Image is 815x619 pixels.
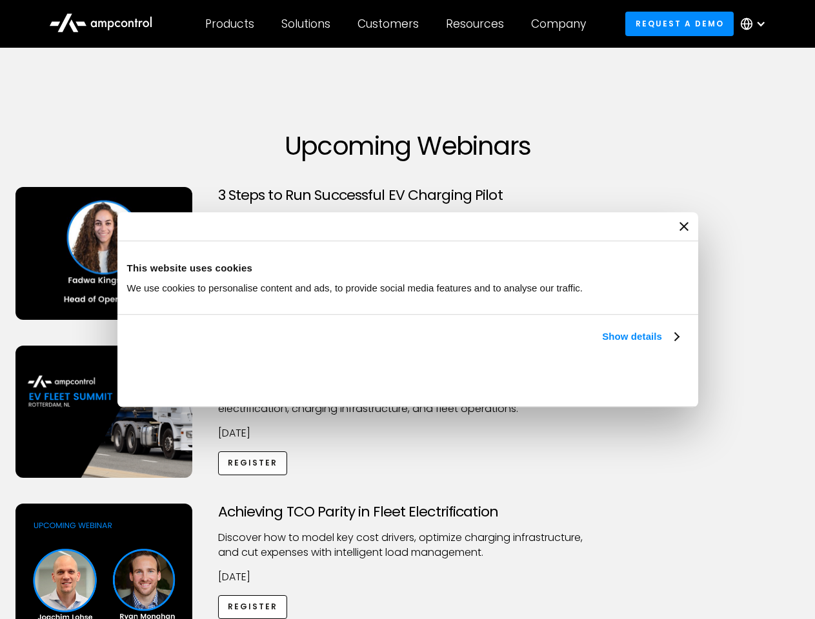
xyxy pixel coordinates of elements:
[218,531,598,560] p: Discover how to model key cost drivers, optimize charging infrastructure, and cut expenses with i...
[218,426,598,440] p: [DATE]
[357,17,419,31] div: Customers
[127,260,689,276] div: This website uses cookies
[218,570,598,584] p: [DATE]
[679,222,689,231] button: Close banner
[531,17,586,31] div: Company
[218,187,598,204] h3: 3 Steps to Run Successful EV Charging Pilot
[218,451,288,475] a: Register
[218,504,598,520] h3: Achieving TCO Parity in Fleet Electrification
[205,17,254,31] div: Products
[218,595,288,619] a: Register
[127,282,583,293] span: We use cookies to personalise content and ads, to provide social media features and to analyse ou...
[446,17,504,31] div: Resources
[498,359,683,397] button: Okay
[15,130,800,161] h1: Upcoming Webinars
[625,12,734,35] a: Request a demo
[281,17,330,31] div: Solutions
[602,329,678,344] a: Show details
